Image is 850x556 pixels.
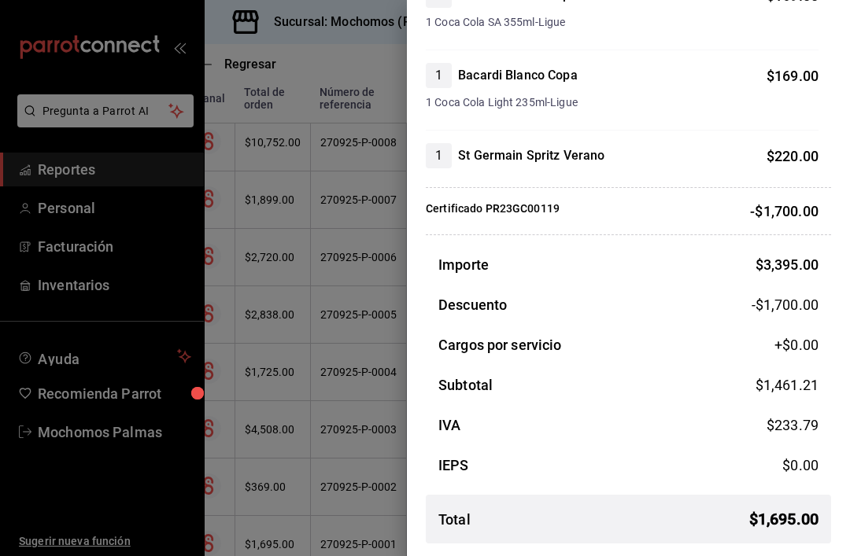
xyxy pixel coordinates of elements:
h3: Importe [438,254,489,275]
span: $ 220.00 [767,148,819,164]
h4: Bacardi Blanco Copa [458,66,578,85]
h3: Subtotal [438,374,493,396]
h3: Total [438,509,471,530]
span: -$1,700.00 [752,294,819,315]
span: 1 Coca Cola Light 235ml-Ligue [426,94,819,111]
span: 1 [426,146,452,165]
p: Certificado PR23GC00119 [426,201,560,222]
span: 1 Coca Cola SA 355ml-Ligue [426,14,819,31]
span: $ 1,695.00 [749,507,819,531]
span: $ 169.00 [767,68,819,84]
span: $ 233.79 [767,417,819,433]
p: -$1,700.00 [750,201,819,222]
h3: IVA [438,414,460,436]
span: $ 1,461.21 [756,377,819,393]
h3: Descuento [438,294,507,315]
span: $ 3,395.00 [756,256,819,273]
span: $ 0.00 [782,457,819,473]
h3: Cargos por servicio [438,334,562,355]
span: +$ 0.00 [774,334,819,355]
span: 1 [426,66,452,85]
h3: IEPS [438,455,469,476]
h4: St Germain Spritz Verano [458,146,604,165]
